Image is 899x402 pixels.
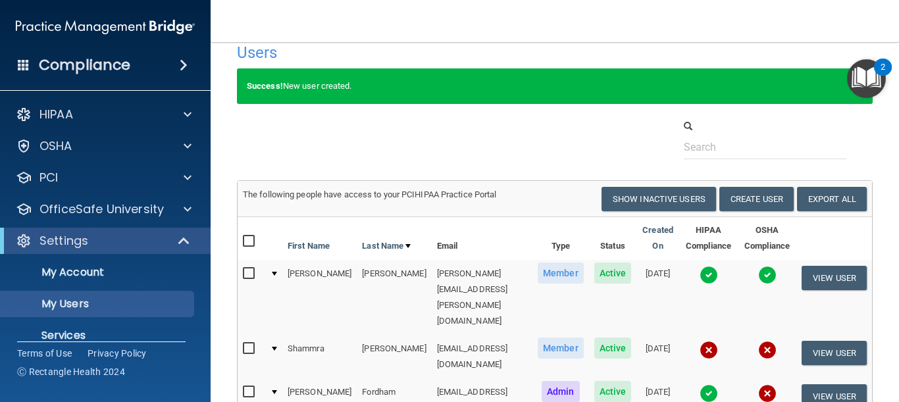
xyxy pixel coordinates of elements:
[39,233,88,249] p: Settings
[357,260,431,335] td: [PERSON_NAME]
[432,335,532,378] td: [EMAIL_ADDRESS][DOMAIN_NAME]
[39,138,72,154] p: OSHA
[594,338,632,359] span: Active
[237,68,873,104] div: New user created.
[679,217,738,260] th: HIPAA Compliance
[39,201,164,217] p: OfficeSafe University
[636,335,679,378] td: [DATE]
[602,187,716,211] button: Show Inactive Users
[532,217,589,260] th: Type
[16,170,192,186] a: PCI
[700,341,718,359] img: cross.ca9f0e7f.svg
[542,381,580,402] span: Admin
[881,67,885,84] div: 2
[16,138,192,154] a: OSHA
[432,260,532,335] td: [PERSON_NAME][EMAIL_ADDRESS][PERSON_NAME][DOMAIN_NAME]
[16,107,192,122] a: HIPAA
[39,170,58,186] p: PCI
[642,222,674,254] a: Created On
[9,329,188,342] p: Services
[700,266,718,284] img: tick.e7d51cea.svg
[39,107,73,122] p: HIPAA
[282,335,357,378] td: Shammra
[243,189,497,199] span: The following people have access to your PCIHIPAA Practice Portal
[9,266,188,279] p: My Account
[432,217,532,260] th: Email
[17,347,72,360] a: Terms of Use
[17,365,125,378] span: Ⓒ Rectangle Health 2024
[684,135,846,159] input: Search
[282,260,357,335] td: [PERSON_NAME]
[288,238,330,254] a: First Name
[758,266,777,284] img: tick.e7d51cea.svg
[797,187,867,211] a: Export All
[538,263,584,284] span: Member
[362,238,411,254] a: Last Name
[847,59,886,98] button: Open Resource Center, 2 new notifications
[594,381,632,402] span: Active
[237,44,600,61] h4: Users
[719,187,794,211] button: Create User
[589,217,637,260] th: Status
[538,338,584,359] span: Member
[357,335,431,378] td: [PERSON_NAME]
[802,341,867,365] button: View User
[247,81,283,91] strong: Success!
[39,56,130,74] h4: Compliance
[88,347,147,360] a: Privacy Policy
[738,217,796,260] th: OSHA Compliance
[802,266,867,290] button: View User
[16,14,195,40] img: PMB logo
[594,263,632,284] span: Active
[16,233,191,249] a: Settings
[16,201,192,217] a: OfficeSafe University
[636,260,679,335] td: [DATE]
[758,341,777,359] img: cross.ca9f0e7f.svg
[9,297,188,311] p: My Users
